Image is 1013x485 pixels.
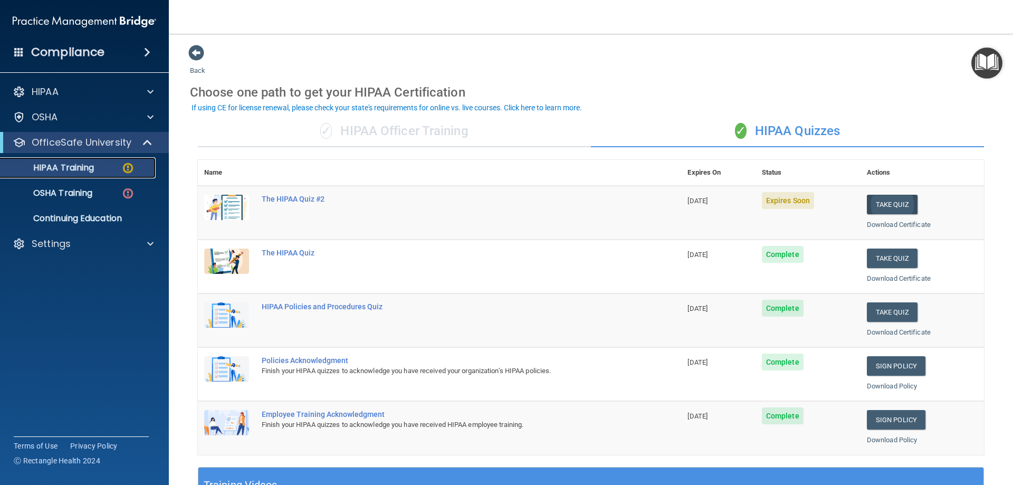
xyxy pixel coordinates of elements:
img: warning-circle.0cc9ac19.png [121,161,135,175]
p: HIPAA [32,85,59,98]
div: Employee Training Acknowledgment [262,410,628,419]
a: Back [190,54,205,74]
a: Sign Policy [867,410,925,430]
th: Actions [861,160,984,186]
span: Complete [762,300,804,317]
span: Complete [762,246,804,263]
a: Sign Policy [867,356,925,376]
img: PMB logo [13,11,156,32]
p: Settings [32,237,71,250]
span: Complete [762,407,804,424]
div: Finish your HIPAA quizzes to acknowledge you have received HIPAA employee training. [262,419,628,431]
span: [DATE] [687,412,708,420]
p: OfficeSafe University [32,136,131,149]
div: HIPAA Officer Training [198,116,591,147]
div: Policies Acknowledgment [262,356,628,365]
p: Continuing Education [7,213,151,224]
a: Privacy Policy [70,441,118,451]
th: Status [756,160,861,186]
div: The HIPAA Quiz [262,249,628,257]
a: Download Certificate [867,328,931,336]
span: Expires Soon [762,192,814,209]
a: HIPAA [13,85,154,98]
span: Complete [762,354,804,370]
img: danger-circle.6113f641.png [121,187,135,200]
span: [DATE] [687,305,708,312]
a: OfficeSafe University [13,136,153,149]
h4: Compliance [31,45,104,60]
button: Take Quiz [867,302,918,322]
button: Open Resource Center [971,47,1002,79]
a: Terms of Use [14,441,58,451]
div: If using CE for license renewal, please check your state's requirements for online vs. live cours... [192,104,582,111]
span: Ⓒ Rectangle Health 2024 [14,455,100,466]
span: ✓ [320,123,332,139]
div: Choose one path to get your HIPAA Certification [190,77,992,108]
th: Name [198,160,255,186]
p: OSHA Training [7,188,92,198]
span: [DATE] [687,251,708,259]
button: Take Quiz [867,195,918,214]
a: Settings [13,237,154,250]
span: [DATE] [687,358,708,366]
a: OSHA [13,111,154,123]
button: If using CE for license renewal, please check your state's requirements for online vs. live cours... [190,102,584,113]
a: Download Policy [867,436,918,444]
div: Finish your HIPAA quizzes to acknowledge you have received your organization’s HIPAA policies. [262,365,628,377]
div: HIPAA Policies and Procedures Quiz [262,302,628,311]
a: Download Certificate [867,274,931,282]
a: Download Certificate [867,221,931,229]
button: Take Quiz [867,249,918,268]
span: ✓ [735,123,747,139]
a: Download Policy [867,382,918,390]
p: OSHA [32,111,58,123]
div: HIPAA Quizzes [591,116,984,147]
div: The HIPAA Quiz #2 [262,195,628,203]
span: [DATE] [687,197,708,205]
th: Expires On [681,160,755,186]
p: HIPAA Training [7,163,94,173]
